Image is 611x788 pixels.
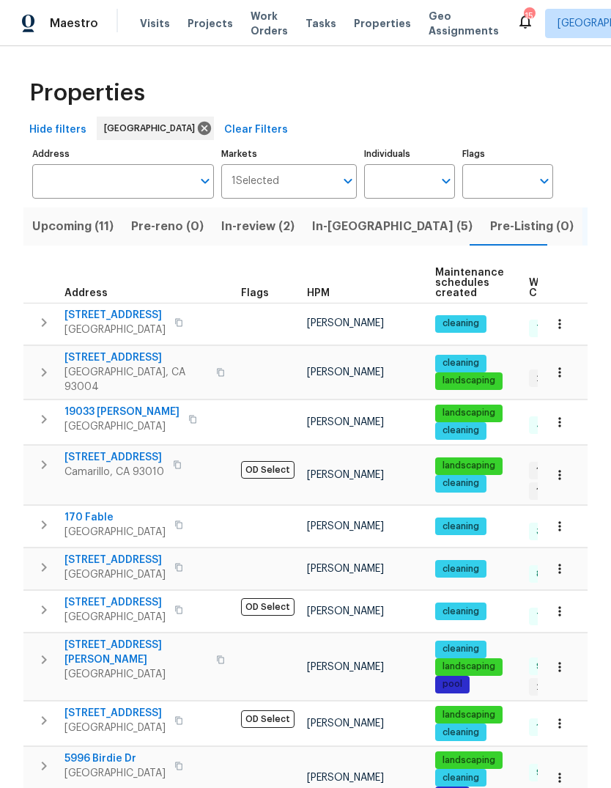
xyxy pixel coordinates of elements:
[64,610,166,625] span: [GEOGRAPHIC_DATA]
[307,606,384,616] span: [PERSON_NAME]
[307,318,384,328] span: [PERSON_NAME]
[530,372,566,385] span: 2 WIP
[437,407,501,419] span: landscaping
[530,485,569,498] span: 1 Sent
[437,772,485,784] span: cleaning
[307,718,384,729] span: [PERSON_NAME]
[437,678,468,691] span: pool
[64,721,166,735] span: [GEOGRAPHIC_DATA]
[364,150,455,158] label: Individuals
[530,767,573,779] span: 9 Done
[307,521,384,531] span: [PERSON_NAME]
[530,568,573,581] span: 8 Done
[462,150,553,158] label: Flags
[307,417,384,427] span: [PERSON_NAME]
[338,171,358,191] button: Open
[64,323,166,337] span: [GEOGRAPHIC_DATA]
[530,721,577,734] span: 14 Done
[195,171,215,191] button: Open
[437,754,501,767] span: landscaping
[131,216,204,237] span: Pre-reno (0)
[307,662,384,672] span: [PERSON_NAME]
[305,18,336,29] span: Tasks
[437,563,485,575] span: cleaning
[437,605,485,618] span: cleaning
[64,510,166,525] span: 170 Fable
[530,419,574,432] span: 4 Done
[64,706,166,721] span: [STREET_ADDRESS]
[437,660,501,673] span: landscaping
[435,268,504,298] span: Maintenance schedules created
[64,308,166,323] span: [STREET_ADDRESS]
[29,86,145,100] span: Properties
[188,16,233,31] span: Projects
[437,460,501,472] span: landscaping
[140,16,170,31] span: Visits
[530,465,563,477] span: 1 WIP
[64,595,166,610] span: [STREET_ADDRESS]
[490,216,574,237] span: Pre-Listing (0)
[64,465,164,479] span: Camarillo, CA 93010
[97,117,214,140] div: [GEOGRAPHIC_DATA]
[32,216,114,237] span: Upcoming (11)
[437,520,485,533] span: cleaning
[436,171,456,191] button: Open
[64,365,207,394] span: [GEOGRAPHIC_DATA], CA 93004
[232,175,279,188] span: 1 Selected
[218,117,294,144] button: Clear Filters
[50,16,98,31] span: Maestro
[530,660,573,673] span: 9 Done
[534,171,555,191] button: Open
[530,611,573,623] span: 7 Done
[530,681,594,693] span: 2 Accepted
[64,766,166,781] span: [GEOGRAPHIC_DATA]
[429,9,499,38] span: Geo Assignments
[437,726,485,739] span: cleaning
[64,419,179,434] span: [GEOGRAPHIC_DATA]
[437,375,501,387] span: landscaping
[64,667,207,682] span: [GEOGRAPHIC_DATA]
[64,350,207,365] span: [STREET_ADDRESS]
[437,357,485,369] span: cleaning
[64,405,179,419] span: 19033 [PERSON_NAME]
[307,564,384,574] span: [PERSON_NAME]
[221,150,358,158] label: Markets
[530,323,573,335] span: 7 Done
[307,367,384,378] span: [PERSON_NAME]
[64,638,207,667] span: [STREET_ADDRESS][PERSON_NAME]
[312,216,473,237] span: In-[GEOGRAPHIC_DATA] (5)
[437,424,485,437] span: cleaning
[64,288,108,298] span: Address
[241,288,269,298] span: Flags
[251,9,288,38] span: Work Orders
[221,216,295,237] span: In-review (2)
[64,450,164,465] span: [STREET_ADDRESS]
[307,470,384,480] span: [PERSON_NAME]
[64,567,166,582] span: [GEOGRAPHIC_DATA]
[23,117,92,144] button: Hide filters
[437,709,501,721] span: landscaping
[241,461,295,479] span: OD Select
[241,598,295,616] span: OD Select
[307,288,330,298] span: HPM
[64,553,166,567] span: [STREET_ADDRESS]
[224,121,288,139] span: Clear Filters
[64,525,166,540] span: [GEOGRAPHIC_DATA]
[437,643,485,655] span: cleaning
[29,121,86,139] span: Hide filters
[524,9,534,23] div: 15
[32,150,214,158] label: Address
[241,710,295,728] span: OD Select
[437,477,485,490] span: cleaning
[530,526,573,538] span: 3 Done
[437,317,485,330] span: cleaning
[307,773,384,783] span: [PERSON_NAME]
[354,16,411,31] span: Properties
[64,751,166,766] span: 5996 Birdie Dr
[104,121,201,136] span: [GEOGRAPHIC_DATA]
